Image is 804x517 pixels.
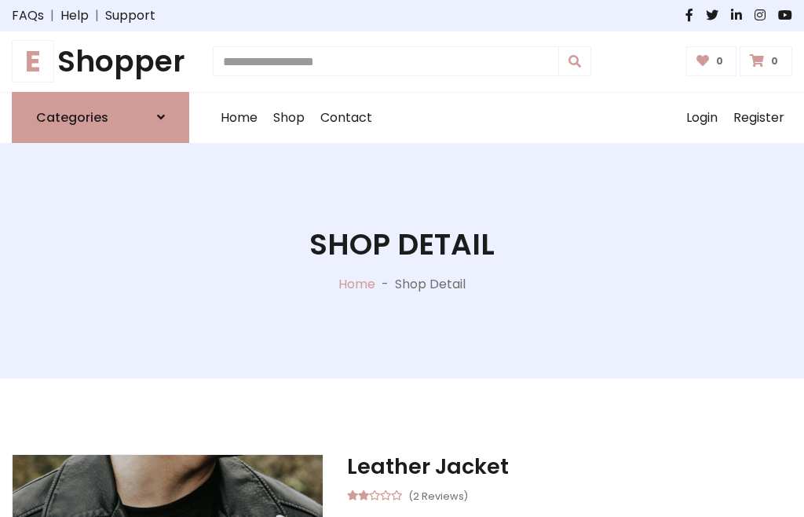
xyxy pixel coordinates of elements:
[725,93,792,143] a: Register
[12,6,44,25] a: FAQs
[686,46,737,76] a: 0
[60,6,89,25] a: Help
[375,275,395,294] p: -
[44,6,60,25] span: |
[105,6,155,25] a: Support
[408,486,468,504] small: (2 Reviews)
[36,110,108,125] h6: Categories
[12,44,189,79] h1: Shopper
[338,275,375,293] a: Home
[213,93,265,143] a: Home
[12,44,189,79] a: EShopper
[347,454,792,479] h3: Leather Jacket
[89,6,105,25] span: |
[767,54,782,68] span: 0
[265,93,312,143] a: Shop
[395,275,466,294] p: Shop Detail
[678,93,725,143] a: Login
[712,54,727,68] span: 0
[12,40,54,82] span: E
[309,227,495,262] h1: Shop Detail
[312,93,380,143] a: Contact
[740,46,792,76] a: 0
[12,92,189,143] a: Categories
